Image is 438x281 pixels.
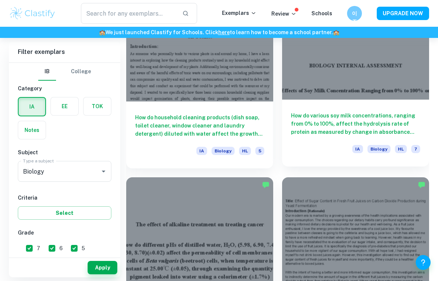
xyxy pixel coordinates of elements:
div: Filter type choice [38,63,91,81]
h6: 이주 [350,9,359,17]
span: 🏫 [333,29,339,35]
p: Review [271,10,297,18]
button: EE [51,97,78,115]
button: IB [38,63,56,81]
button: UPGRADE NOW [377,7,429,20]
span: 7 [411,145,420,153]
button: College [71,63,91,81]
img: Clastify logo [9,6,56,21]
span: 7 [37,244,40,252]
h6: How do various soy milk concentrations, ranging from 0% to 100%, affect the hydrolysis rate of pr... [291,112,420,136]
h6: We just launched Clastify for Schools. Click to learn how to become a school partner. [1,28,437,36]
button: Apply [88,261,117,274]
button: Notes [18,121,46,139]
span: Biology [212,147,235,155]
span: 🏫 [99,29,105,35]
span: Biology [367,145,390,153]
span: 5 [255,147,264,155]
span: IA [196,147,207,155]
h6: How do household cleaning products (dish soap, toilet cleaner, window cleaner and laundry deterge... [135,113,264,138]
button: 이주 [347,6,362,21]
p: Exemplars [222,9,256,17]
label: Type a subject [23,158,54,164]
span: HL [239,147,251,155]
button: TOK [84,97,111,115]
button: Help and Feedback [416,255,431,270]
input: Search for any exemplars... [81,3,176,24]
h6: Filter exemplars [9,42,120,62]
button: Select [18,206,111,220]
img: Marked [262,181,269,188]
h6: Subject [18,148,111,156]
span: IA [352,145,363,153]
span: HL [395,145,407,153]
button: IA [19,98,45,116]
a: here [218,29,230,35]
h6: Category [18,84,111,93]
a: Schools [311,10,332,16]
img: Marked [418,181,425,188]
span: 5 [82,244,85,252]
button: Open [98,166,109,177]
h6: Grade [18,229,111,237]
h6: Criteria [18,194,111,202]
span: 6 [59,244,63,252]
